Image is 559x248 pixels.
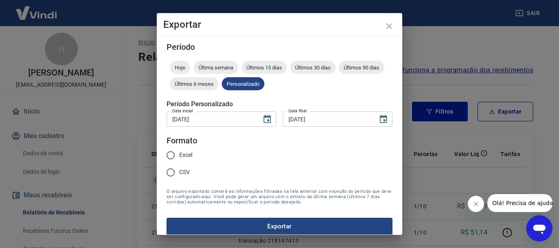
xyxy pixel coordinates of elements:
[194,61,238,74] div: Última semana
[222,81,264,87] span: Personalizado
[167,189,392,205] span: O arquivo exportado conterá as informações filtradas na tela anterior com exceção do período que ...
[290,65,336,71] span: Últimos 30 dias
[259,111,275,127] button: Choose date, selected date is 10 de ago de 2025
[487,194,552,212] iframe: Mensagem da empresa
[339,65,384,71] span: Últimos 90 dias
[167,112,256,127] input: DD/MM/YYYY
[179,151,192,159] span: Excel
[241,65,287,71] span: Últimos 15 dias
[167,218,392,235] button: Exportar
[179,168,190,177] span: CSV
[170,65,190,71] span: Hoje
[290,61,336,74] div: Últimos 30 dias
[375,111,392,127] button: Choose date, selected date is 21 de ago de 2025
[289,108,307,114] label: Data final
[379,16,399,36] button: close
[170,61,190,74] div: Hoje
[170,81,219,87] span: Últimos 6 meses
[167,43,392,51] h5: Período
[167,100,392,108] h5: Período Personalizado
[339,61,384,74] div: Últimos 90 dias
[167,135,197,147] legend: Formato
[222,77,264,90] div: Personalizado
[283,112,372,127] input: DD/MM/YYYY
[241,61,287,74] div: Últimos 15 dias
[172,108,193,114] label: Data inicial
[5,6,69,12] span: Olá! Precisa de ajuda?
[170,77,219,90] div: Últimos 6 meses
[163,20,396,29] h4: Exportar
[526,215,552,241] iframe: Botão para abrir a janela de mensagens
[194,65,238,71] span: Última semana
[468,196,484,212] iframe: Fechar mensagem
